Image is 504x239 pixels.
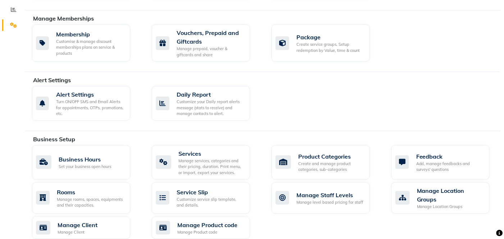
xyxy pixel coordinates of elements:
[296,33,364,41] div: Package
[177,90,244,99] div: Daily Report
[177,196,244,208] div: Customize service slip template, and details.
[177,99,244,117] div: Customize your Daily report alerts message (stats to receive) and manage contacts to alert.
[296,191,363,199] div: Manage Staff Levels
[177,229,237,235] div: Manage Product code
[178,158,244,176] div: Manage services, categories and their pricing, duration. Print menu, or import, export your servi...
[32,182,141,214] a: RoomsManage rooms, spaces, equipments and their capacities.
[391,182,500,214] a: Manage Location GroupsManage Location Groups
[177,28,244,46] div: Vouchers, Prepaid and Giftcards
[56,90,124,99] div: Alert Settings
[152,25,261,62] a: Vouchers, Prepaid and GiftcardsManage prepaid, voucher & giftcards and share
[272,182,381,214] a: Manage Staff LevelsManage level based pricing for staff
[32,145,141,180] a: Business HoursSet your business open hours
[59,155,111,164] div: Business Hours
[298,152,364,161] div: Product Categories
[177,221,237,229] div: Manage Product code
[56,39,124,57] div: Customise & manage discount memberships plans on service & products
[416,152,484,161] div: Feedback
[58,229,97,235] div: Manage Client
[57,188,124,196] div: Rooms
[296,199,363,205] div: Manage level based pricing for staff
[58,221,97,229] div: Manage Client
[177,188,244,196] div: Service Slip
[152,182,261,214] a: Service SlipCustomize service slip template, and details.
[177,46,244,58] div: Manage prepaid, voucher & giftcards and share
[417,186,484,204] div: Manage Location Groups
[32,25,141,62] a: MembershipCustomise & manage discount memberships plans on service & products
[152,86,261,121] a: Daily ReportCustomize your Daily report alerts message (stats to receive) and manage contacts to ...
[57,196,124,208] div: Manage rooms, spaces, equipments and their capacities.
[416,161,484,173] div: Add, manage feedbacks and surveys' questions
[59,164,111,170] div: Set your business open hours
[152,145,261,180] a: ServicesManage services, categories and their pricing, duration. Print menu, or import, export yo...
[178,149,244,158] div: Services
[391,145,500,180] a: FeedbackAdd, manage feedbacks and surveys' questions
[56,99,124,117] div: Turn ON/OFF SMS and Email Alerts for appointments, OTPs, promotions, etc.
[417,204,484,210] div: Manage Location Groups
[296,41,364,53] div: Create service groups, Setup redemption by Value, time & count
[32,86,141,121] a: Alert SettingsTurn ON/OFF SMS and Email Alerts for appointments, OTPs, promotions, etc.
[272,145,381,180] a: Product CategoriesCreate and manage product categories, sub-categories
[272,25,381,62] a: PackageCreate service groups, Setup redemption by Value, time & count
[56,30,124,39] div: Membership
[298,161,364,173] div: Create and manage product categories, sub-categories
